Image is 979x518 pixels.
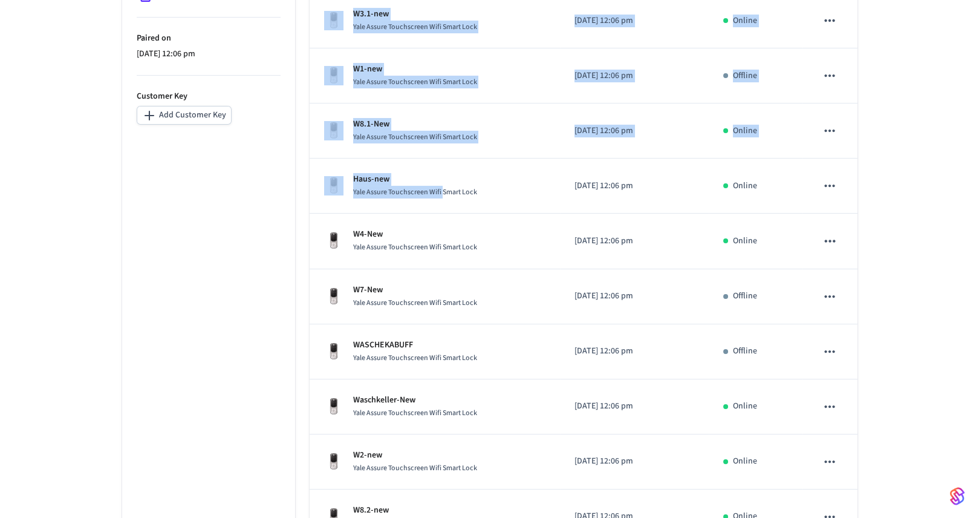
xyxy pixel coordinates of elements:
[324,121,343,140] img: Yale Assure Touchscreen Wifi Smart Lock, Satin Nickel, Front
[353,449,477,462] p: W2-new
[353,463,477,473] span: Yale Assure Touchscreen Wifi Smart Lock
[324,11,343,30] img: Yale Assure Touchscreen Wifi Smart Lock, Satin Nickel, Front
[353,118,477,131] p: W8.1-New
[324,176,343,195] img: Yale Assure Touchscreen Wifi Smart Lock, Satin Nickel, Front
[574,345,694,358] p: [DATE] 12:06 pm
[353,408,477,418] span: Yale Assure Touchscreen Wifi Smart Lock
[353,77,477,87] span: Yale Assure Touchscreen Wifi Smart Lock
[574,70,694,82] p: [DATE] 12:06 pm
[353,242,477,252] span: Yale Assure Touchscreen Wifi Smart Lock
[574,15,694,27] p: [DATE] 12:06 pm
[324,452,343,471] img: Yale Assure Touchscreen Wifi Smart Lock, Satin Nickel, Front
[137,90,281,103] p: Customer Key
[353,504,477,517] p: W8.2-new
[353,339,477,352] p: WASCHEKABUFF
[353,353,477,363] span: Yale Assure Touchscreen Wifi Smart Lock
[733,15,757,27] p: Online
[574,400,694,413] p: [DATE] 12:06 pm
[324,287,343,306] img: Yale Assure Touchscreen Wifi Smart Lock, Satin Nickel, Front
[950,487,964,506] img: SeamLogoGradient.69752ec5.svg
[574,290,694,303] p: [DATE] 12:06 pm
[574,455,694,468] p: [DATE] 12:06 pm
[324,397,343,416] img: Yale Assure Touchscreen Wifi Smart Lock, Satin Nickel, Front
[574,125,694,137] p: [DATE] 12:06 pm
[733,290,757,303] p: Offline
[733,125,757,137] p: Online
[733,345,757,358] p: Offline
[733,180,757,192] p: Online
[574,180,694,192] p: [DATE] 12:06 pm
[353,394,477,407] p: Waschkeller-New
[353,284,477,297] p: W7-New
[574,235,694,248] p: [DATE] 12:06 pm
[353,63,477,76] p: W1-new
[324,66,343,85] img: Yale Assure Touchscreen Wifi Smart Lock, Satin Nickel, Front
[353,22,477,32] span: Yale Assure Touchscreen Wifi Smart Lock
[733,400,757,413] p: Online
[733,455,757,468] p: Online
[137,48,281,61] p: [DATE] 12:06 pm
[353,132,477,142] span: Yale Assure Touchscreen Wifi Smart Lock
[324,231,343,251] img: Yale Assure Touchscreen Wifi Smart Lock, Satin Nickel, Front
[137,106,232,125] button: Add Customer Key
[137,32,281,45] p: Paired on
[353,228,477,241] p: W4-New
[733,70,757,82] p: Offline
[353,173,477,186] p: Haus-new
[353,187,477,197] span: Yale Assure Touchscreen Wifi Smart Lock
[324,342,343,361] img: Yale Assure Touchscreen Wifi Smart Lock, Satin Nickel, Front
[353,298,477,308] span: Yale Assure Touchscreen Wifi Smart Lock
[733,235,757,248] p: Online
[353,8,477,21] p: W3.1-new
